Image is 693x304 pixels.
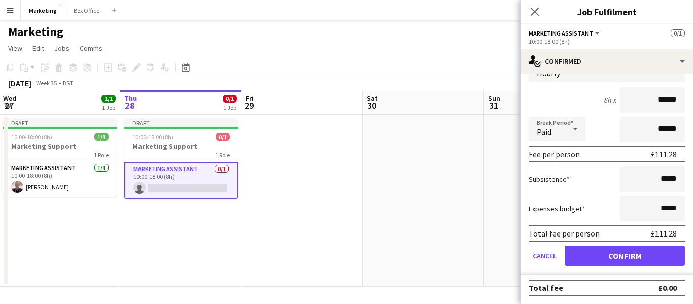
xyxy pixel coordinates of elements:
h3: Marketing Support [3,142,117,151]
a: Comms [76,42,107,55]
div: 1 Job [102,104,115,111]
span: 10:00-18:00 (8h) [11,133,52,141]
span: View [8,44,22,53]
label: Subsistence [529,175,570,184]
span: Week 35 [33,79,59,87]
button: Box Office [65,1,108,20]
span: Paid [537,127,551,137]
span: 29 [244,99,254,111]
label: Expenses budget [529,204,585,213]
div: Draft [124,119,238,127]
app-job-card: Draft10:00-18:00 (8h)1/1Marketing Support1 RoleMarketing Assistant1/110:00-18:00 (8h)[PERSON_NAME] [3,119,117,197]
span: 31 [487,99,500,111]
button: Confirm [565,246,685,266]
app-card-role: Marketing Assistant0/110:00-18:00 (8h) [124,162,238,199]
button: Cancel [529,246,561,266]
div: Fee per person [529,149,580,159]
div: 10:00-18:00 (8h) [529,38,685,45]
span: Edit [32,44,44,53]
div: 8h x [604,95,616,105]
app-job-card: Draft10:00-18:00 (8h)0/1Marketing Support1 RoleMarketing Assistant0/110:00-18:00 (8h) [124,119,238,199]
a: View [4,42,26,55]
span: 28 [123,99,137,111]
span: Marketing Assistant [529,29,593,37]
span: 1/1 [94,133,109,141]
div: Confirmed [521,49,693,74]
div: Total fee [529,283,563,293]
span: 0/1 [216,133,230,141]
h3: Job Fulfilment [521,5,693,18]
app-card-role: Marketing Assistant1/110:00-18:00 (8h)[PERSON_NAME] [3,162,117,197]
span: Sun [488,94,500,103]
div: £0.00 [658,283,677,293]
span: 1 Role [94,151,109,159]
h3: Marketing Support [124,142,238,151]
span: Jobs [54,44,70,53]
div: £111.28 [651,149,677,159]
span: 1 Role [215,151,230,159]
div: Total fee per person [529,228,600,239]
span: 0/1 [223,95,237,103]
span: 27 [2,99,16,111]
a: Edit [28,42,48,55]
span: Comms [80,44,102,53]
button: Marketing Assistant [529,29,601,37]
h1: Marketing [8,24,63,40]
div: £111.28 [651,228,677,239]
span: 0/1 [671,29,685,37]
a: Jobs [50,42,74,55]
div: 1 Job [223,104,236,111]
div: BST [63,79,73,87]
span: 30 [365,99,378,111]
span: 1/1 [101,95,116,103]
span: 10:00-18:00 (8h) [132,133,174,141]
span: Wed [3,94,16,103]
span: Thu [124,94,137,103]
div: Draft [3,119,117,127]
span: Sat [367,94,378,103]
span: Fri [246,94,254,103]
button: Marketing [21,1,65,20]
div: [DATE] [8,78,31,88]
